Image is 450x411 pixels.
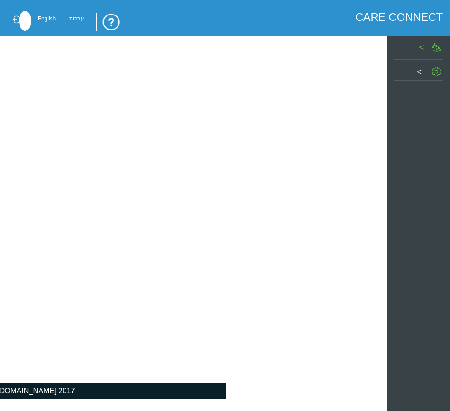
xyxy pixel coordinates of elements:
[96,13,120,32] img: trainingUsingSystem.png
[69,18,84,20] div: עברית
[38,18,56,20] div: English
[355,11,443,24] div: CARE CONNECT
[419,43,424,52] label: >
[432,43,441,52] img: PatientGIcon.png
[432,67,441,76] img: SettingGIcon.png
